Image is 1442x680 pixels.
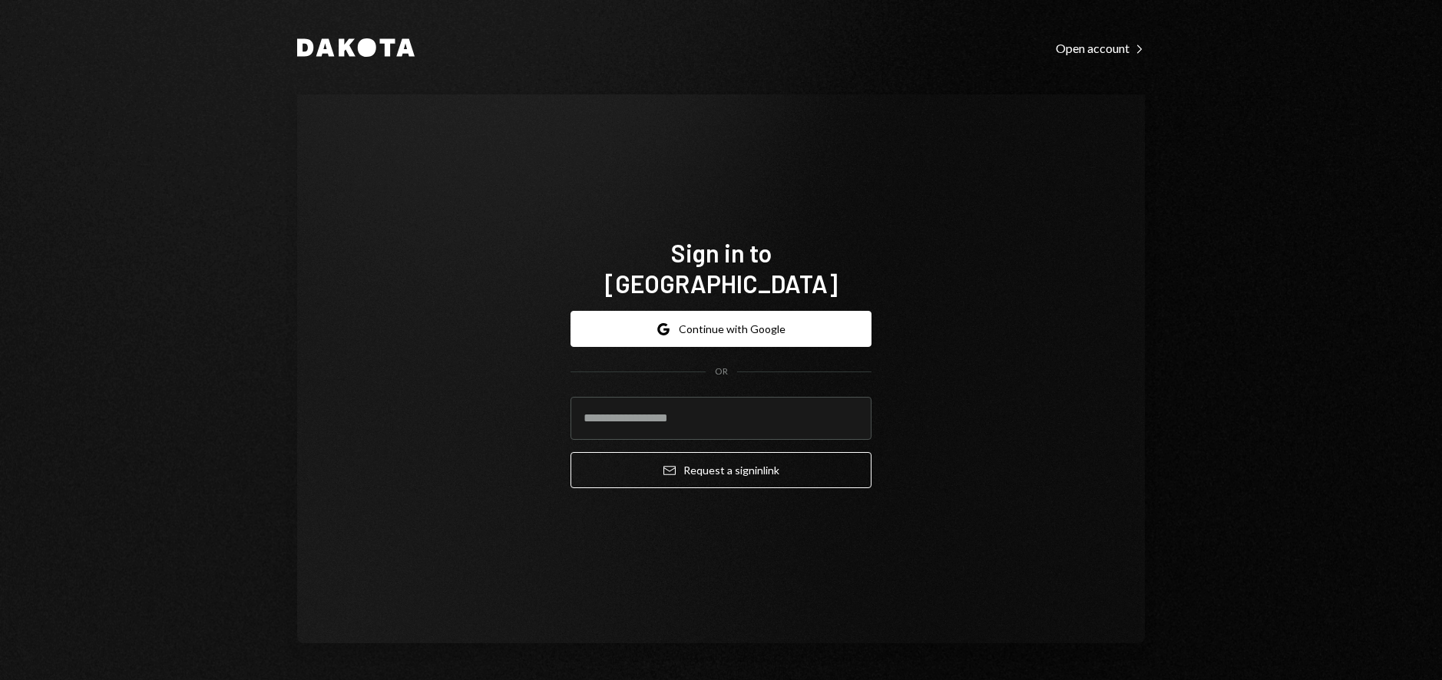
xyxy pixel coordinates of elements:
button: Request a signinlink [571,452,871,488]
div: OR [715,365,728,378]
a: Open account [1056,39,1145,56]
h1: Sign in to [GEOGRAPHIC_DATA] [571,237,871,299]
div: Open account [1056,41,1145,56]
button: Continue with Google [571,311,871,347]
